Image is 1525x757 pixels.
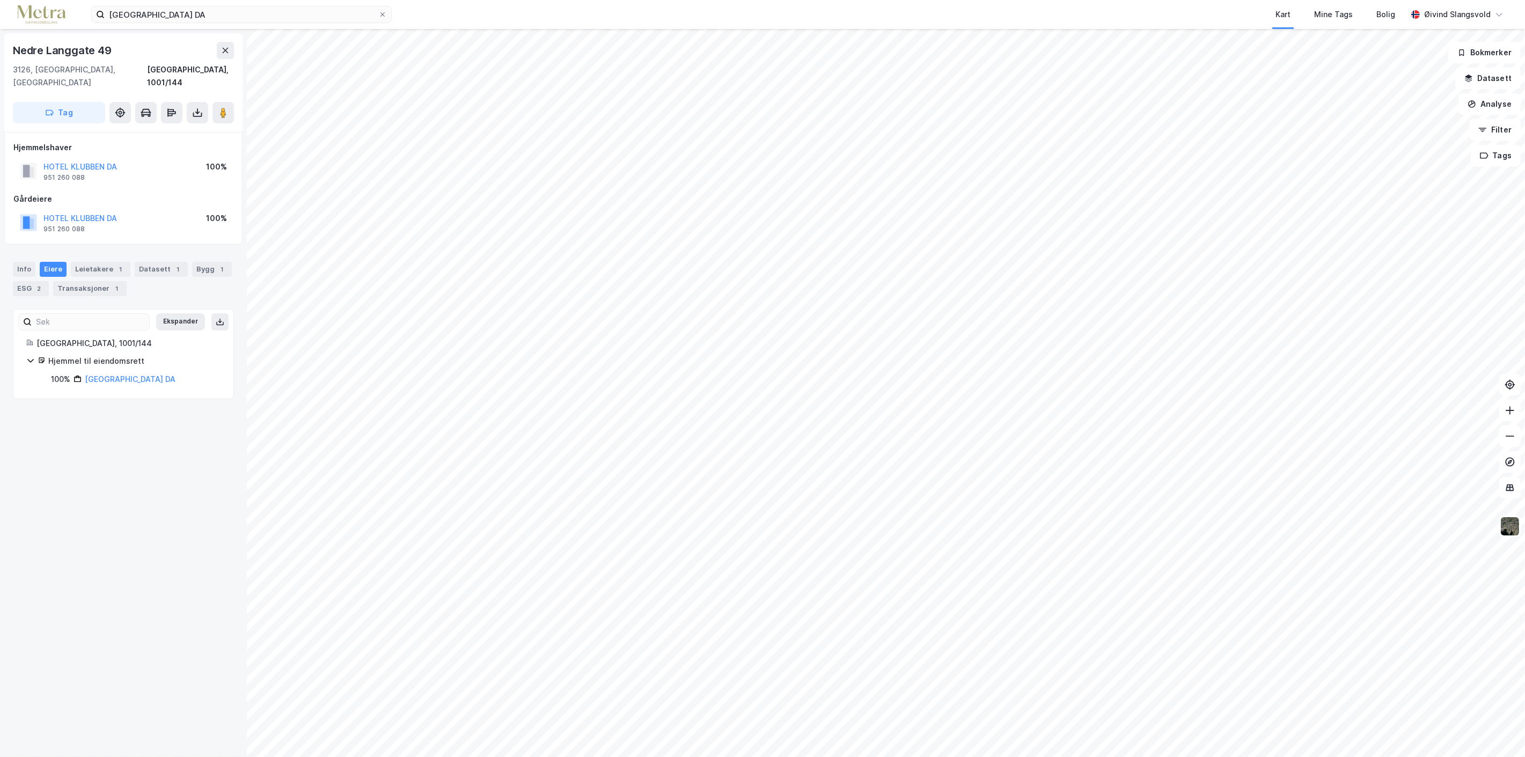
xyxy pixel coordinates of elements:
[13,141,233,154] div: Hjemmelshaver
[1471,705,1525,757] div: Kontrollprogram for chat
[206,160,227,173] div: 100%
[1275,8,1291,21] div: Kart
[32,314,149,330] input: Søk
[217,264,228,275] div: 1
[147,63,234,89] div: [GEOGRAPHIC_DATA], 1001/144
[112,283,122,294] div: 1
[53,281,127,296] div: Transaksjoner
[13,42,114,59] div: Nedre Langgate 49
[1471,705,1525,757] iframe: Chat Widget
[173,264,184,275] div: 1
[36,337,221,350] div: [GEOGRAPHIC_DATA], 1001/144
[1500,516,1520,536] img: 9k=
[135,262,188,277] div: Datasett
[40,262,67,277] div: Eiere
[1448,42,1521,63] button: Bokmerker
[71,262,130,277] div: Leietakere
[17,5,65,24] img: metra-logo.256734c3b2bbffee19d4.png
[1469,119,1521,141] button: Filter
[43,225,85,233] div: 951 260 088
[43,173,85,182] div: 951 260 088
[115,264,126,275] div: 1
[1471,145,1521,166] button: Tags
[1376,8,1395,21] div: Bolig
[1455,68,1521,89] button: Datasett
[1458,93,1521,115] button: Analyse
[206,212,227,225] div: 100%
[48,355,221,368] div: Hjemmel til eiendomsrett
[13,63,147,89] div: 3126, [GEOGRAPHIC_DATA], [GEOGRAPHIC_DATA]
[156,313,205,330] button: Ekspander
[105,6,378,23] input: Søk på adresse, matrikkel, gårdeiere, leietakere eller personer
[13,262,35,277] div: Info
[13,281,49,296] div: ESG
[34,283,45,294] div: 2
[13,102,105,123] button: Tag
[85,374,175,384] a: [GEOGRAPHIC_DATA] DA
[1424,8,1491,21] div: Øivind Slangsvold
[13,193,233,205] div: Gårdeiere
[51,373,70,386] div: 100%
[1314,8,1353,21] div: Mine Tags
[192,262,232,277] div: Bygg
